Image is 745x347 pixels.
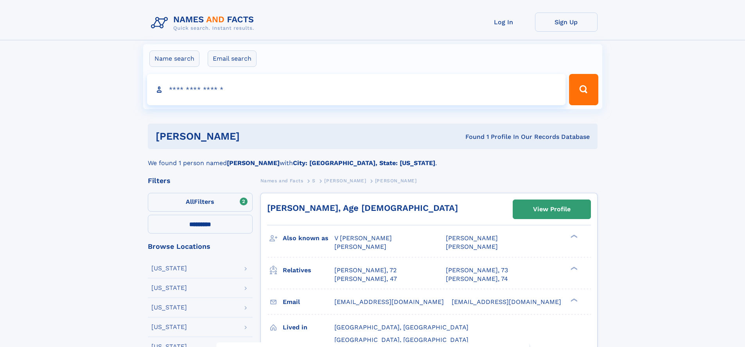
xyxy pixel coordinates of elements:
[334,324,469,331] span: [GEOGRAPHIC_DATA], [GEOGRAPHIC_DATA]
[148,13,260,34] img: Logo Names and Facts
[283,264,334,277] h3: Relatives
[149,50,199,67] label: Name search
[151,265,187,271] div: [US_STATE]
[267,203,458,213] a: [PERSON_NAME], Age [DEMOGRAPHIC_DATA]
[283,232,334,245] h3: Also known as
[148,193,253,212] label: Filters
[208,50,257,67] label: Email search
[334,243,386,250] span: [PERSON_NAME]
[293,159,435,167] b: City: [GEOGRAPHIC_DATA], State: [US_STATE]
[147,74,566,105] input: search input
[324,178,366,183] span: [PERSON_NAME]
[446,275,508,283] a: [PERSON_NAME], 74
[446,243,498,250] span: [PERSON_NAME]
[156,131,353,141] h1: [PERSON_NAME]
[260,176,303,185] a: Names and Facts
[151,304,187,311] div: [US_STATE]
[334,275,397,283] a: [PERSON_NAME], 47
[352,133,590,141] div: Found 1 Profile In Our Records Database
[334,298,444,306] span: [EMAIL_ADDRESS][DOMAIN_NAME]
[472,13,535,32] a: Log In
[569,266,578,271] div: ❯
[533,200,571,218] div: View Profile
[446,234,498,242] span: [PERSON_NAME]
[312,178,316,183] span: S
[148,177,253,184] div: Filters
[446,266,508,275] a: [PERSON_NAME], 73
[569,297,578,302] div: ❯
[312,176,316,185] a: S
[334,234,392,242] span: V [PERSON_NAME]
[513,200,591,219] a: View Profile
[151,324,187,330] div: [US_STATE]
[535,13,598,32] a: Sign Up
[569,74,598,105] button: Search Button
[452,298,561,306] span: [EMAIL_ADDRESS][DOMAIN_NAME]
[227,159,280,167] b: [PERSON_NAME]
[283,321,334,334] h3: Lived in
[186,198,194,205] span: All
[151,285,187,291] div: [US_STATE]
[334,336,469,343] span: [GEOGRAPHIC_DATA], [GEOGRAPHIC_DATA]
[283,295,334,309] h3: Email
[375,178,417,183] span: [PERSON_NAME]
[569,234,578,239] div: ❯
[324,176,366,185] a: [PERSON_NAME]
[334,266,397,275] a: [PERSON_NAME], 72
[148,149,598,168] div: We found 1 person named with .
[148,243,253,250] div: Browse Locations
